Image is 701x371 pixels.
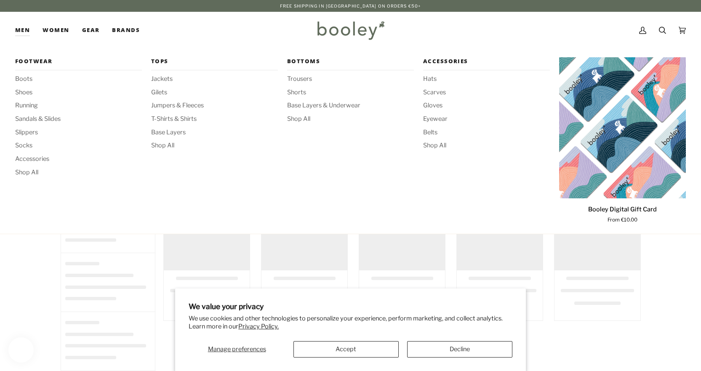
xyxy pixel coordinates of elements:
span: Gear [82,26,100,35]
span: Footwear [15,57,142,66]
a: Boots [15,75,142,84]
span: Women [43,26,69,35]
a: Shop All [151,141,278,150]
a: T-Shirts & Shirts [151,115,278,124]
a: Shoes [15,88,142,97]
img: Booley [314,18,387,43]
a: Tops [151,57,278,70]
a: Jumpers & Fleeces [151,101,278,110]
a: Shop All [423,141,550,150]
a: Gear [76,12,106,49]
a: Scarves [423,88,550,97]
a: Sandals & Slides [15,115,142,124]
a: Slippers [15,128,142,137]
a: Bottoms [287,57,414,70]
div: Men Footwear Boots Shoes Running Sandals & Slides Slippers Socks Accessories Shop All Tops Jacket... [15,12,36,49]
a: Belts [423,128,550,137]
a: Privacy Policy. [238,323,279,330]
span: From €10.00 [608,216,637,224]
a: Footwear [15,57,142,70]
a: Gloves [423,101,550,110]
button: Decline [407,341,512,358]
a: Running [15,101,142,110]
span: Bottoms [287,57,414,66]
a: Eyewear [423,115,550,124]
product-grid-item: Booley Digital Gift Card [559,57,686,224]
button: Manage preferences [189,341,285,358]
span: Tops [151,57,278,66]
h2: We value your privacy [189,302,512,311]
a: Accessories [423,57,550,70]
a: Hats [423,75,550,84]
a: Women [36,12,75,49]
a: Booley Digital Gift Card [559,57,686,198]
a: Men [15,12,36,49]
a: Shorts [287,88,414,97]
p: Free Shipping in [GEOGRAPHIC_DATA] on Orders €50+ [280,3,421,9]
a: Booley Digital Gift Card [559,202,686,224]
a: Base Layers & Underwear [287,101,414,110]
product-grid-item-variant: €10.00 [559,57,686,198]
p: We use cookies and other technologies to personalize your experience, perform marketing, and coll... [189,315,512,331]
a: Shop All [15,168,142,177]
span: Accessories [423,57,550,66]
a: Socks [15,141,142,150]
span: Manage preferences [208,345,266,353]
button: Accept [293,341,399,358]
span: Brands [112,26,140,35]
a: Brands [106,12,146,49]
p: Booley Digital Gift Card [588,205,657,214]
a: Gilets [151,88,278,97]
a: Jackets [151,75,278,84]
a: Accessories [15,155,142,164]
a: Shop All [287,115,414,124]
iframe: Button to open loyalty program pop-up [8,337,34,363]
a: Trousers [287,75,414,84]
a: Base Layers [151,128,278,137]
